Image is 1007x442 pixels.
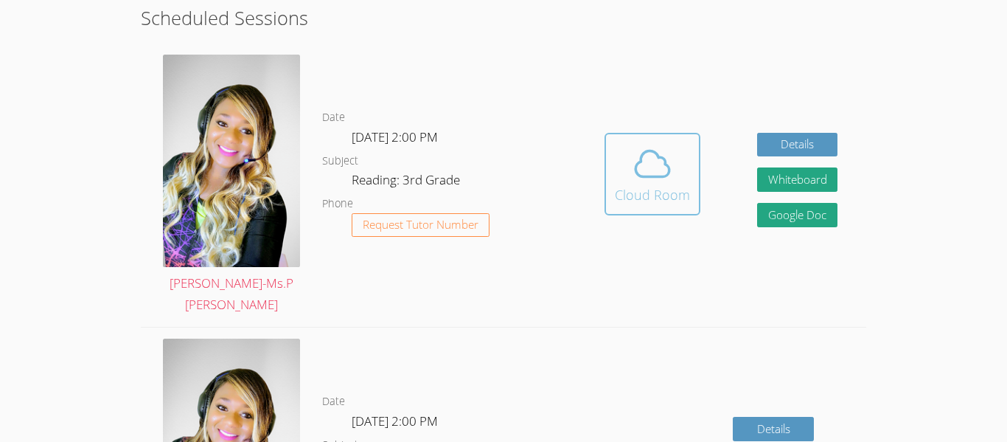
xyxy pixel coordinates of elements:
dt: Date [322,108,345,127]
a: Details [757,133,838,157]
div: Cloud Room [615,184,690,205]
a: Google Doc [757,203,838,227]
dt: Date [322,393,345,411]
span: [DATE] 2:00 PM [352,128,438,145]
span: [DATE] 2:00 PM [352,412,438,429]
button: Whiteboard [757,168,838,192]
dt: Subject [322,152,358,170]
dt: Phone [322,195,353,213]
button: Cloud Room [604,133,700,215]
img: avatar.png [163,55,300,266]
button: Request Tutor Number [352,213,489,238]
a: Details [733,417,814,441]
dd: Reading: 3rd Grade [352,170,463,195]
h2: Scheduled Sessions [141,4,866,32]
span: Request Tutor Number [363,219,478,230]
a: [PERSON_NAME]-Ms.P [PERSON_NAME] [163,55,300,316]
